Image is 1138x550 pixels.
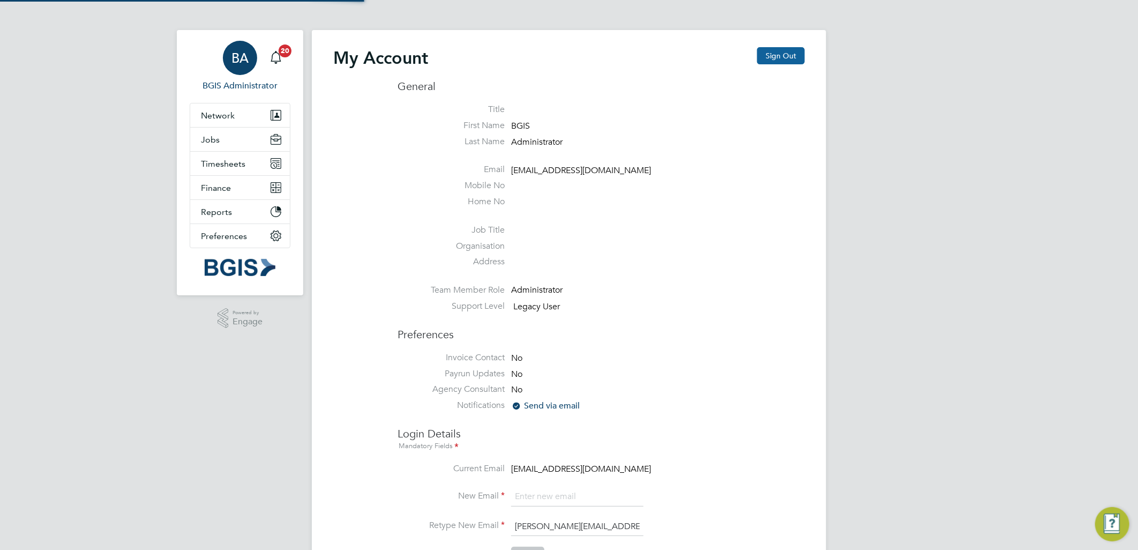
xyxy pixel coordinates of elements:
div: Mandatory Fields [398,441,805,452]
span: [EMAIL_ADDRESS][DOMAIN_NAME] [511,165,651,176]
a: BABGIS Administrator [190,41,290,92]
label: Invoice Contact [398,352,505,363]
span: Administrator [511,137,563,147]
label: Mobile No [398,180,505,191]
nav: Main navigation [177,30,303,295]
label: Job Title [398,225,505,236]
button: Finance [190,176,290,199]
label: Organisation [398,241,505,252]
label: Notifications [398,400,505,411]
label: New Email [398,490,505,502]
label: Home No [398,196,505,207]
h3: General [398,79,805,93]
span: No [511,369,522,380]
button: Preferences [190,224,290,248]
span: Jobs [201,135,220,145]
button: Engage Resource Center [1095,507,1129,541]
a: Powered byEngage [218,308,263,329]
span: Preferences [201,231,247,241]
span: No [511,385,522,396]
span: Finance [201,183,231,193]
span: No [511,353,522,363]
span: BA [231,51,249,65]
label: Support Level [398,301,505,312]
button: Timesheets [190,152,290,175]
span: [EMAIL_ADDRESS][DOMAIN_NAME] [511,464,651,474]
input: Enter new email again [511,517,643,537]
label: Team Member Role [398,285,505,296]
a: 20 [265,41,287,75]
label: Payrun Updates [398,368,505,380]
button: Reports [190,200,290,224]
label: Address [398,256,505,267]
span: Send via email [511,400,580,411]
span: Legacy User [513,301,560,312]
h3: Login Details [398,416,805,452]
h2: My Account [333,47,428,69]
label: Last Name [398,136,505,147]
span: Powered by [233,308,263,317]
a: Go to home page [190,259,290,276]
span: 20 [279,44,291,57]
span: Reports [201,207,232,217]
span: Engage [233,317,263,326]
label: Agency Consultant [398,384,505,395]
button: Network [190,103,290,127]
h3: Preferences [398,317,805,341]
button: Jobs [190,128,290,151]
div: Administrator [511,285,613,296]
label: First Name [398,120,505,131]
label: Email [398,164,505,175]
span: BGIS Administrator [190,79,290,92]
img: bgis-logo-retina.png [205,259,275,276]
label: Title [398,104,505,115]
input: Enter new email [511,487,643,507]
label: Current Email [398,463,505,474]
span: Network [201,110,235,121]
span: Timesheets [201,159,245,169]
label: Retype New Email [398,520,505,531]
span: BGIS [511,121,530,131]
button: Sign Out [757,47,805,64]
